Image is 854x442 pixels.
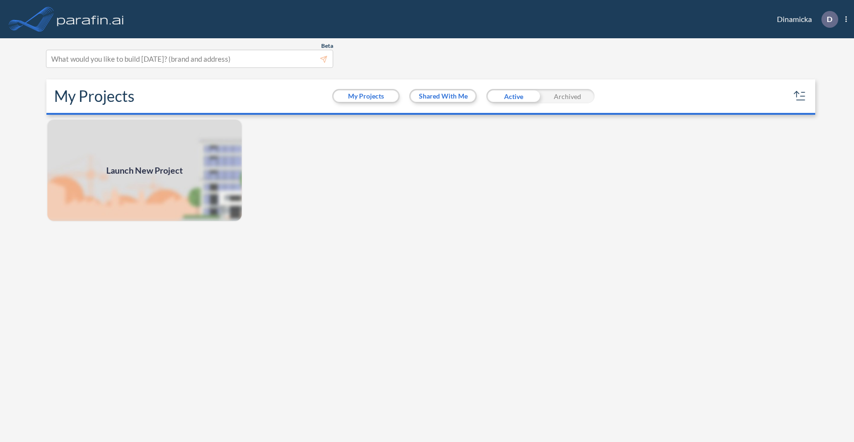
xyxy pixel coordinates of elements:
div: Dinamicka [763,11,847,28]
a: Launch New Project [46,119,243,222]
h2: My Projects [54,87,135,105]
button: Shared With Me [411,90,475,102]
img: logo [55,10,126,29]
button: My Projects [334,90,398,102]
p: D [827,15,832,23]
span: Beta [321,42,333,50]
img: add [46,119,243,222]
div: Archived [540,89,595,103]
div: Active [486,89,540,103]
span: Launch New Project [106,164,183,177]
button: sort [792,88,808,104]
